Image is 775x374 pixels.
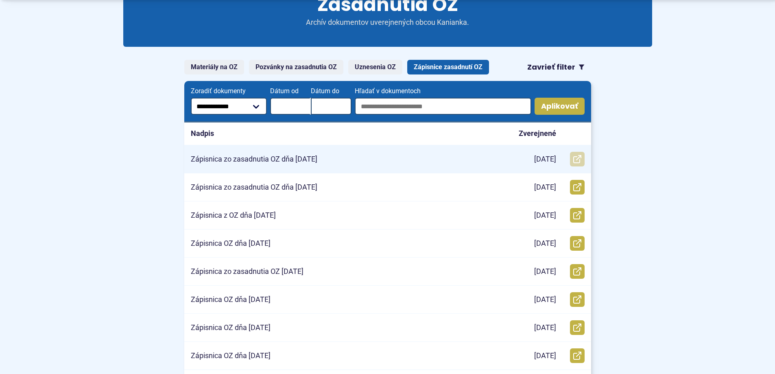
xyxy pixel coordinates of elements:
p: Zápisnica OZ dňa [DATE] [191,351,271,361]
input: Dátum do [311,98,351,115]
p: Zápisnica OZ dňa [DATE] [191,239,271,248]
span: Zoradiť dokumenty [191,87,267,95]
p: [DATE] [534,323,556,332]
p: [DATE] [534,295,556,304]
input: Hľadať v dokumentoch [355,98,531,115]
span: Zavrieť filter [527,63,575,72]
span: Dátum do [311,87,351,95]
p: Zverejnené [519,129,556,138]
p: Zápisnica zo zasadnutia OZ dňa [DATE] [191,183,317,192]
p: Nadpis [191,129,214,138]
span: Hľadať v dokumentoch [355,87,531,95]
p: [DATE] [534,351,556,361]
a: Pozvánky na zasadnutia OZ [249,60,343,74]
p: Zápisnica zo zasadnutia OZ [DATE] [191,267,303,276]
p: [DATE] [534,239,556,248]
a: Zápisnice zasadnutí OZ [407,60,489,74]
p: Zápisnica OZ dňa [DATE] [191,323,271,332]
a: Materiály na OZ [184,60,244,74]
button: Zavrieť filter [521,60,591,74]
p: Zápisnica OZ dňa [DATE] [191,295,271,304]
p: Archív dokumentov uverejnených obcou Kanianka. [290,18,485,27]
a: Uznesenia OZ [348,60,402,74]
p: [DATE] [534,267,556,276]
select: Zoradiť dokumenty [191,98,267,115]
p: [DATE] [534,211,556,220]
p: [DATE] [534,155,556,164]
p: [DATE] [534,183,556,192]
button: Aplikovať [535,98,585,115]
p: Zápisnica zo zasadnutia OZ dňa [DATE] [191,155,317,164]
input: Dátum od [270,98,311,115]
p: Zápisnica z OZ dňa [DATE] [191,211,276,220]
span: Dátum od [270,87,311,95]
